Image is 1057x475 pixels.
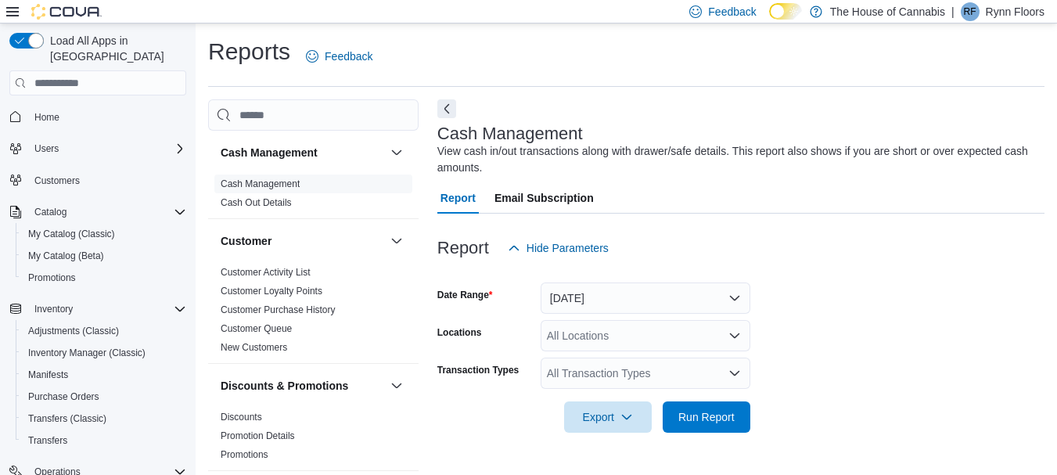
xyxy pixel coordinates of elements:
button: [DATE] [541,282,750,314]
a: Feedback [300,41,379,72]
button: Customer [221,233,384,249]
div: Rynn Floors [961,2,980,21]
span: RF [964,2,976,21]
a: Customer Loyalty Points [221,286,322,297]
span: Inventory [34,303,73,315]
h3: Discounts & Promotions [221,378,348,394]
h1: Reports [208,36,290,67]
button: Discounts & Promotions [221,378,384,394]
span: Promotions [22,268,186,287]
button: Customers [3,169,192,192]
button: Catalog [3,201,192,223]
span: Adjustments (Classic) [28,325,119,337]
span: Export [573,401,642,433]
button: Export [564,401,652,433]
span: Feedback [325,49,372,64]
a: Cash Out Details [221,197,292,208]
button: Hide Parameters [502,232,615,264]
span: Hide Parameters [527,240,609,256]
span: Users [28,139,186,158]
a: Customer Queue [221,323,292,334]
span: Transfers [28,434,67,447]
a: Transfers (Classic) [22,409,113,428]
div: Discounts & Promotions [208,408,419,470]
span: Inventory [28,300,186,318]
button: Inventory Manager (Classic) [16,342,192,364]
button: Run Report [663,401,750,433]
a: My Catalog (Beta) [22,246,110,265]
span: Transfers [22,431,186,450]
button: Cash Management [387,143,406,162]
label: Date Range [437,289,493,301]
span: Promotions [221,448,268,461]
a: Manifests [22,365,74,384]
span: Promotion Details [221,430,295,442]
a: Customer Purchase History [221,304,336,315]
div: Cash Management [208,175,419,218]
button: Inventory [28,300,79,318]
span: Purchase Orders [28,390,99,403]
a: Promotions [221,449,268,460]
label: Locations [437,326,482,339]
span: Manifests [28,369,68,381]
span: Customer Loyalty Points [221,285,322,297]
span: My Catalog (Beta) [28,250,104,262]
button: Open list of options [728,329,741,342]
a: Home [28,108,66,127]
button: Users [3,138,192,160]
a: Cash Management [221,178,300,189]
button: Promotions [16,267,192,289]
span: Load All Apps in [GEOGRAPHIC_DATA] [44,33,186,64]
span: Email Subscription [494,182,594,214]
a: Customers [28,171,86,190]
h3: Cash Management [221,145,318,160]
button: Transfers [16,430,192,452]
span: Users [34,142,59,155]
div: Customer [208,263,419,363]
a: Inventory Manager (Classic) [22,344,152,362]
span: Customers [34,175,80,187]
span: New Customers [221,341,287,354]
span: Inventory Manager (Classic) [22,344,186,362]
span: Transfers (Classic) [28,412,106,425]
p: | [951,2,955,21]
input: Dark Mode [769,3,802,20]
img: Cova [31,4,102,20]
span: Manifests [22,365,186,384]
a: Promotions [22,268,82,287]
button: My Catalog (Classic) [16,223,192,245]
span: Cash Out Details [221,196,292,209]
span: Transfers (Classic) [22,409,186,428]
a: Transfers [22,431,74,450]
span: Cash Management [221,178,300,190]
h3: Customer [221,233,271,249]
label: Transaction Types [437,364,519,376]
span: Home [28,106,186,126]
button: Discounts & Promotions [387,376,406,395]
span: My Catalog (Classic) [22,225,186,243]
p: Rynn Floors [986,2,1044,21]
span: Promotions [28,272,76,284]
span: My Catalog (Classic) [28,228,115,240]
button: Inventory [3,298,192,320]
button: Users [28,139,65,158]
button: Adjustments (Classic) [16,320,192,342]
span: Customer Queue [221,322,292,335]
button: My Catalog (Beta) [16,245,192,267]
h3: Cash Management [437,124,583,143]
span: Report [440,182,476,214]
a: My Catalog (Classic) [22,225,121,243]
span: Catalog [28,203,186,221]
span: Catalog [34,206,67,218]
span: Purchase Orders [22,387,186,406]
button: Cash Management [221,145,384,160]
span: Discounts [221,411,262,423]
span: Run Report [678,409,735,425]
button: Home [3,105,192,128]
span: Customers [28,171,186,190]
span: Feedback [708,4,756,20]
span: Customer Activity List [221,266,311,279]
button: Transfers (Classic) [16,408,192,430]
div: View cash in/out transactions along with drawer/safe details. This report also shows if you are s... [437,143,1037,176]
